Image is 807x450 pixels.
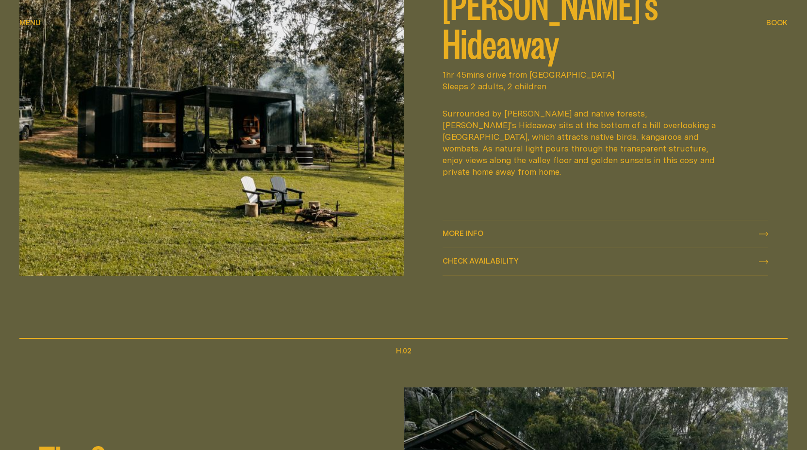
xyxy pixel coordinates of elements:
span: More info [443,230,483,237]
div: Surrounded by [PERSON_NAME] and native forests, [PERSON_NAME]'s Hideaway sits at the bottom of a ... [443,108,722,178]
button: show booking tray [766,17,788,29]
span: Sleeps 2 adults, 2 children [443,81,769,92]
button: show menu [19,17,41,29]
a: More info [443,220,769,248]
button: check availability [443,248,769,275]
span: Check availability [443,257,519,265]
span: 1hr 45mins drive from [GEOGRAPHIC_DATA] [443,69,769,81]
span: Menu [19,19,41,26]
span: Book [766,19,788,26]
